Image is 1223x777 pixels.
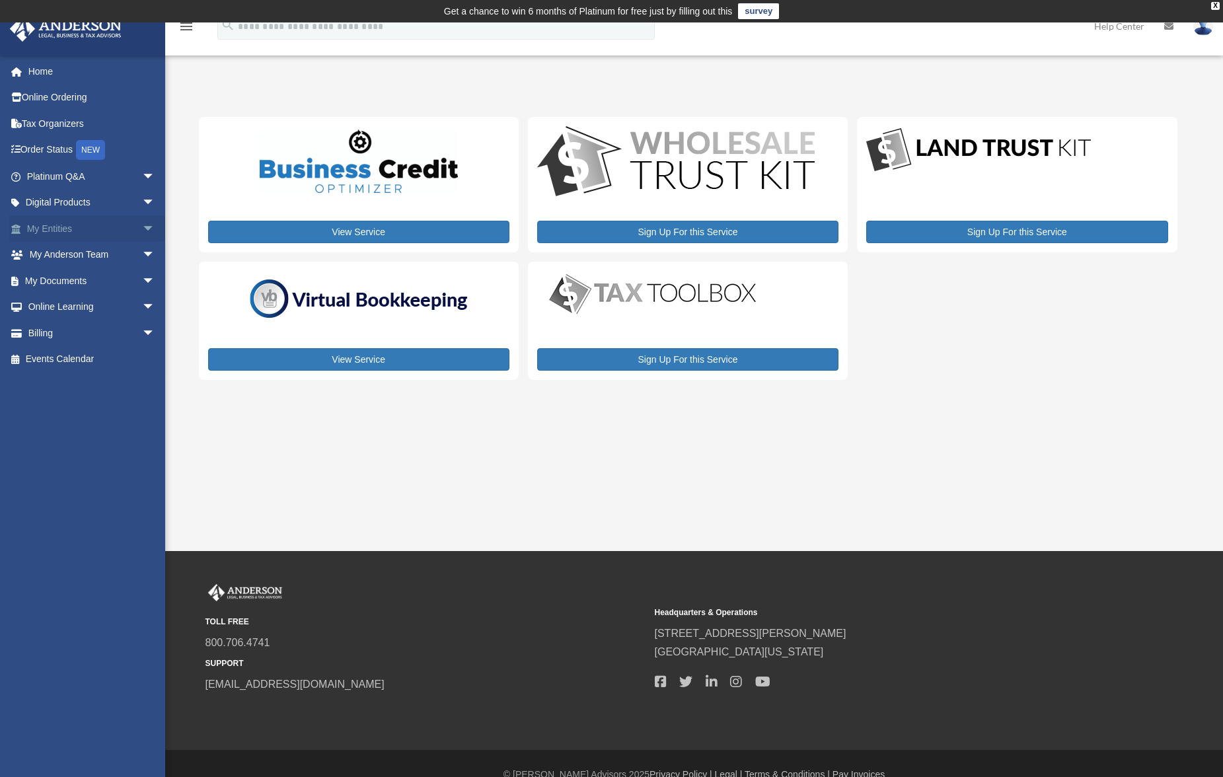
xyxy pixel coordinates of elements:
[655,628,846,639] a: [STREET_ADDRESS][PERSON_NAME]
[142,268,168,295] span: arrow_drop_down
[9,190,168,216] a: Digital Productsarrow_drop_down
[866,221,1167,243] a: Sign Up For this Service
[9,110,175,137] a: Tax Organizers
[76,140,105,160] div: NEW
[9,294,175,320] a: Online Learningarrow_drop_down
[6,16,126,42] img: Anderson Advisors Platinum Portal
[9,320,175,346] a: Billingarrow_drop_down
[205,657,646,671] small: SUPPORT
[9,268,175,294] a: My Documentsarrow_drop_down
[221,18,235,32] i: search
[444,3,733,19] div: Get a chance to win 6 months of Platinum for free just by filling out this
[537,348,838,371] a: Sign Up For this Service
[142,294,168,321] span: arrow_drop_down
[9,242,175,268] a: My Anderson Teamarrow_drop_down
[537,271,768,317] img: taxtoolbox_new-1.webp
[205,679,385,690] a: [EMAIL_ADDRESS][DOMAIN_NAME]
[537,126,815,200] img: WS-Trust-Kit-lgo-1.jpg
[655,606,1095,620] small: Headquarters & Operations
[866,126,1091,174] img: LandTrust_lgo-1.jpg
[208,348,509,371] a: View Service
[142,320,168,347] span: arrow_drop_down
[1193,17,1213,36] img: User Pic
[9,215,175,242] a: My Entitiesarrow_drop_down
[738,3,779,19] a: survey
[9,58,175,85] a: Home
[537,221,838,243] a: Sign Up For this Service
[1211,2,1220,10] div: close
[9,137,175,164] a: Order StatusNEW
[655,646,824,657] a: [GEOGRAPHIC_DATA][US_STATE]
[9,85,175,111] a: Online Ordering
[205,637,270,648] a: 800.706.4741
[178,18,194,34] i: menu
[205,584,285,601] img: Anderson Advisors Platinum Portal
[142,190,168,217] span: arrow_drop_down
[142,215,168,242] span: arrow_drop_down
[142,242,168,269] span: arrow_drop_down
[208,221,509,243] a: View Service
[142,163,168,190] span: arrow_drop_down
[205,615,646,629] small: TOLL FREE
[9,163,175,190] a: Platinum Q&Aarrow_drop_down
[9,346,175,373] a: Events Calendar
[178,23,194,34] a: menu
